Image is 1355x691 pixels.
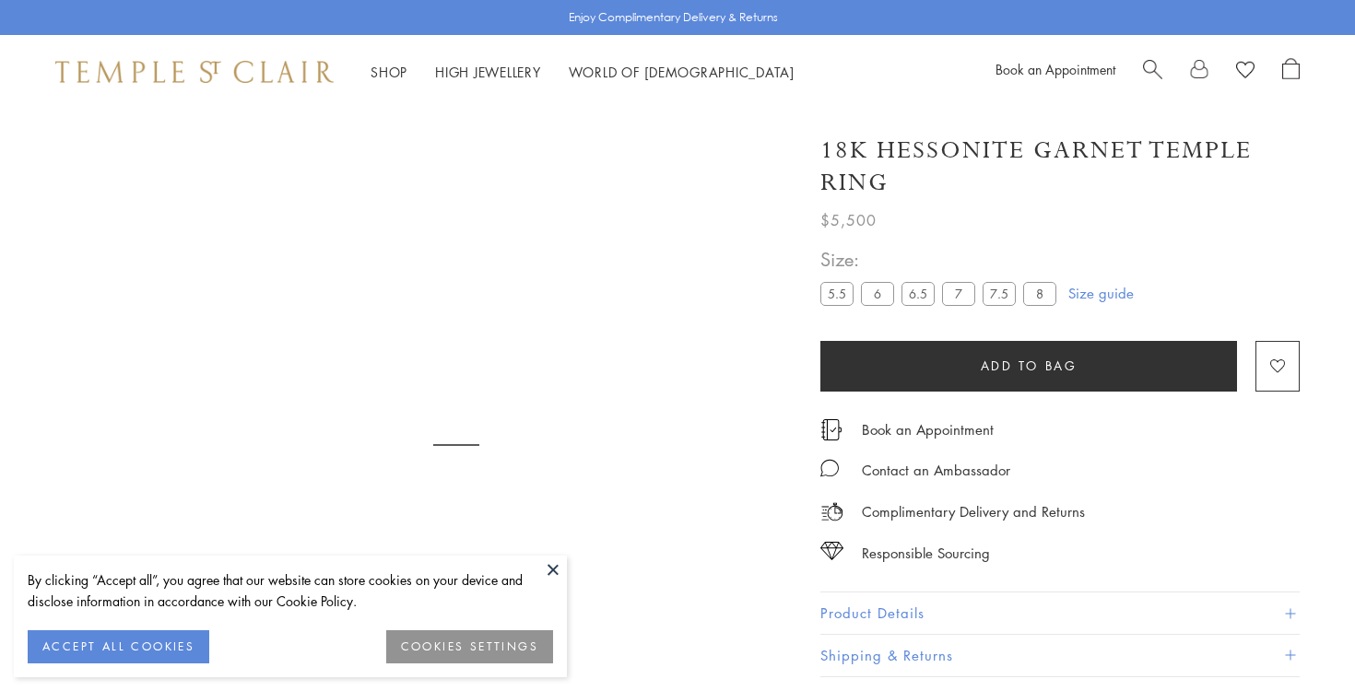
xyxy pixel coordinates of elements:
a: World of [DEMOGRAPHIC_DATA]World of [DEMOGRAPHIC_DATA] [569,63,795,81]
p: Enjoy Complimentary Delivery & Returns [569,8,778,27]
button: ACCEPT ALL COOKIES [28,630,209,663]
iframe: Gorgias live chat messenger [1263,604,1337,673]
button: Shipping & Returns [820,635,1300,676]
span: Size: [820,244,1064,275]
img: icon_delivery.svg [820,500,843,523]
img: icon_sourcing.svg [820,542,843,560]
label: 7.5 [983,282,1016,305]
a: Size guide [1068,284,1134,302]
a: High JewelleryHigh Jewellery [435,63,541,81]
label: 7 [942,282,975,305]
div: Contact an Ambassador [862,459,1010,482]
img: MessageIcon-01_2.svg [820,459,839,477]
div: By clicking “Accept all”, you agree that our website can store cookies on your device and disclos... [28,569,553,612]
p: Complimentary Delivery and Returns [862,500,1085,523]
span: Add to bag [981,356,1078,376]
button: COOKIES SETTINGS [386,630,553,663]
button: Add to bag [820,341,1237,392]
div: Responsible Sourcing [862,542,990,565]
a: View Wishlist [1236,58,1255,86]
a: Book an Appointment [996,60,1115,78]
h1: 18K Hessonite Garnet Temple Ring [820,135,1300,199]
label: 6.5 [901,282,935,305]
img: Temple St. Clair [55,61,334,83]
button: Product Details [820,592,1300,634]
label: 8 [1023,282,1056,305]
a: ShopShop [371,63,407,81]
img: icon_appointment.svg [820,419,842,440]
label: 5.5 [820,282,854,305]
span: $5,500 [820,208,877,232]
label: 6 [861,282,894,305]
nav: Main navigation [371,61,795,84]
a: Open Shopping Bag [1282,58,1300,86]
a: Book an Appointment [862,419,994,439]
a: Search [1143,58,1162,86]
